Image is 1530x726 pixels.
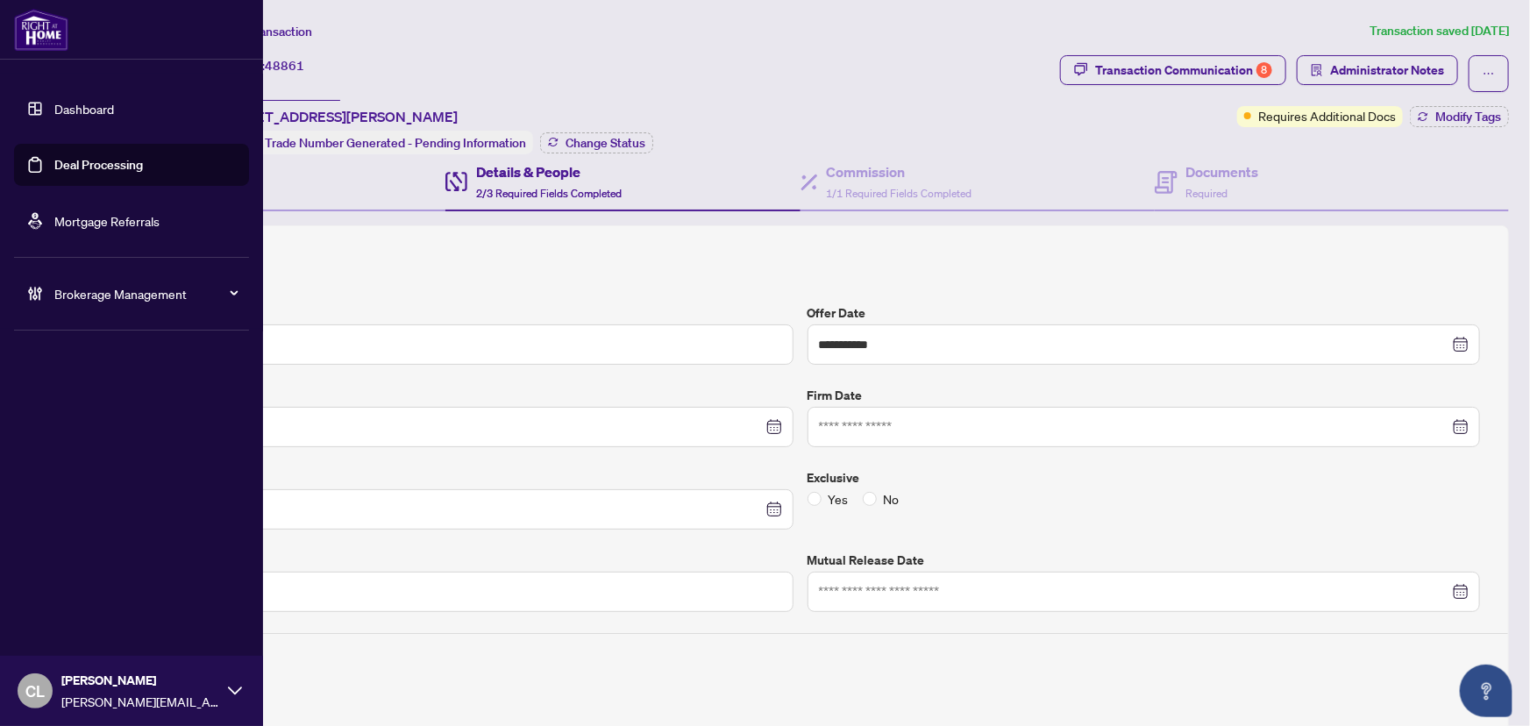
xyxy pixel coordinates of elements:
div: 8 [1256,62,1272,78]
span: Trade Number Generated - Pending Information [265,135,526,151]
span: CL [25,679,45,703]
a: Mortgage Referrals [54,213,160,229]
label: Exclusive [808,468,1481,488]
button: Administrator Notes [1297,55,1458,85]
h2: Trade Details [120,254,1480,282]
article: Transaction saved [DATE] [1370,21,1509,41]
label: Firm Date [808,386,1481,405]
span: 1/1 Required Fields Completed [827,187,972,200]
span: Yes [822,489,856,509]
span: [PERSON_NAME] [61,671,219,690]
h4: Deposit [120,648,1480,669]
label: Closing Date [120,386,793,405]
h4: Details & People [476,161,622,182]
a: Dashboard [54,101,114,117]
label: Offer Date [808,303,1481,323]
span: Administrator Notes [1330,56,1444,84]
button: Transaction Communication8 [1060,55,1286,85]
span: Requires Additional Docs [1258,106,1396,125]
label: Mutual Release Date [808,551,1481,570]
label: Conditional Date [120,468,793,488]
div: Status: [217,131,533,154]
span: ellipsis [1483,68,1495,80]
span: 48861 [265,58,304,74]
span: Required [1186,187,1228,200]
span: Change Status [566,137,645,149]
a: Deal Processing [54,157,143,173]
button: Modify Tags [1410,106,1509,127]
span: [PERSON_NAME][EMAIL_ADDRESS][DOMAIN_NAME] [61,692,219,711]
label: Sold Price [120,303,793,323]
span: Modify Tags [1435,110,1501,123]
div: Transaction Communication [1095,56,1272,84]
button: Open asap [1460,665,1512,717]
button: Change Status [540,132,653,153]
span: 2/3 Required Fields Completed [476,187,622,200]
span: solution [1311,64,1323,76]
img: logo [14,9,68,51]
span: View Transaction [218,24,312,39]
label: Unit/Lot Number [120,551,793,570]
span: No [877,489,907,509]
h4: Documents [1186,161,1259,182]
span: [STREET_ADDRESS][PERSON_NAME] [217,106,458,127]
h4: Commission [827,161,972,182]
span: Brokerage Management [54,284,237,303]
